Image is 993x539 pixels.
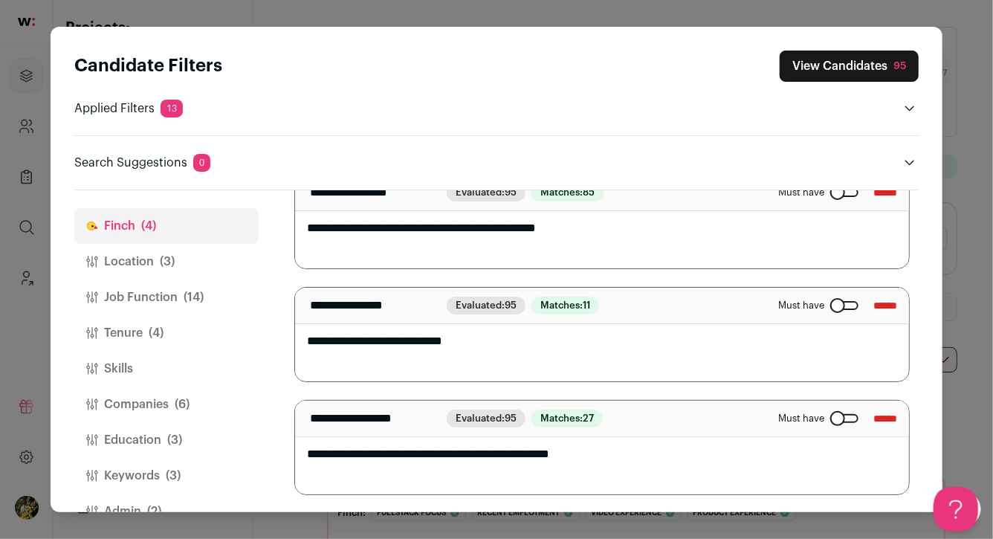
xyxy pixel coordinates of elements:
[583,300,590,310] span: 11
[447,410,525,427] span: Evaluated:
[160,253,175,271] span: (3)
[74,280,259,315] button: Job Function(14)
[505,300,517,310] span: 95
[778,187,824,199] span: Must have
[141,217,156,235] span: (4)
[175,396,190,413] span: (6)
[74,100,183,117] p: Applied Filters
[893,59,906,74] div: 95
[934,487,978,532] iframe: Help Scout Beacon - Open
[531,410,603,427] span: Matches:
[166,467,181,485] span: (3)
[447,184,525,201] span: Evaluated:
[901,100,919,117] button: Open applied filters
[147,503,161,520] span: (2)
[161,100,183,117] span: 13
[74,154,210,172] p: Search Suggestions
[193,154,210,172] span: 0
[778,300,824,312] span: Must have
[74,208,259,244] button: Finch(4)
[74,422,259,458] button: Education(3)
[778,413,824,425] span: Must have
[74,494,259,529] button: Admin(2)
[184,288,204,306] span: (14)
[74,458,259,494] button: Keywords(3)
[74,57,222,75] strong: Candidate Filters
[74,244,259,280] button: Location(3)
[74,351,259,387] button: Skills
[583,187,595,197] span: 85
[505,413,517,423] span: 95
[167,431,182,449] span: (3)
[531,297,599,314] span: Matches:
[149,324,164,342] span: (4)
[505,187,517,197] span: 95
[447,297,525,314] span: Evaluated:
[74,387,259,422] button: Companies(6)
[780,51,919,82] button: Close search preferences
[583,413,594,423] span: 27
[531,184,604,201] span: Matches:
[74,315,259,351] button: Tenure(4)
